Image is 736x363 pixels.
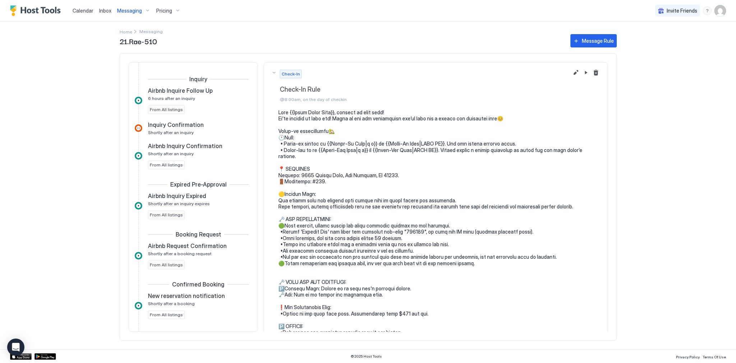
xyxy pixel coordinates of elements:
[351,354,382,359] span: © 2025 Host Tools
[189,75,207,83] span: Inquiry
[120,29,132,35] span: Home
[570,34,617,47] button: Message Rule
[148,292,225,299] span: New reservation notification
[34,353,56,360] a: Google Play Store
[148,151,194,156] span: Shortly after an inquiry
[7,339,24,356] div: Open Intercom Messenger
[170,181,227,188] span: Expired Pre-Approval
[10,353,32,360] a: App Store
[148,142,222,150] span: Airbnb Inquiry Confirmation
[148,251,212,256] span: Shortly after a booking request
[120,28,132,35] a: Home
[582,68,590,77] button: Pause Message Rule
[714,5,726,17] div: User profile
[280,86,600,94] span: Check-In Rule
[120,36,563,46] span: 21.Rae-510
[73,7,93,14] a: Calendar
[150,106,183,113] span: From All listings
[148,201,210,206] span: Shortly after an inquiry expires
[148,87,213,94] span: Airbnb Inquire Follow Up
[148,130,194,135] span: Shortly after an inquiry
[280,97,600,102] span: @8:00am, on the day of checkin
[676,353,700,360] a: Privacy Policy
[156,8,172,14] span: Pricing
[264,63,607,109] button: Check-InCheck-In Rule@8:00am, on the day of checkin
[582,37,614,45] div: Message Rule
[148,192,206,199] span: Airbnb Inquiry Expired
[571,68,580,77] button: Edit message rule
[148,96,195,101] span: 6 hours after an inquiry
[10,5,64,16] a: Host Tools Logo
[150,312,183,318] span: From All listings
[176,231,221,238] span: Booking Request
[73,8,93,14] span: Calendar
[703,353,726,360] a: Terms Of Use
[150,162,183,168] span: From All listings
[667,8,697,14] span: Invite Friends
[99,8,111,14] span: Inbox
[117,8,142,14] span: Messaging
[282,71,300,77] span: Check-In
[150,212,183,218] span: From All listings
[676,355,700,359] span: Privacy Policy
[139,29,163,34] span: Breadcrumb
[703,355,726,359] span: Terms Of Use
[148,301,195,306] span: Shortly after a booking
[148,121,204,128] span: Inquiry Confirmation
[703,6,712,15] div: menu
[150,262,183,268] span: From All listings
[99,7,111,14] a: Inbox
[148,242,227,249] span: Airbnb Request Confirmation
[172,281,224,288] span: Confirmed Booking
[592,68,600,77] button: Delete message rule
[120,28,132,35] div: Breadcrumb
